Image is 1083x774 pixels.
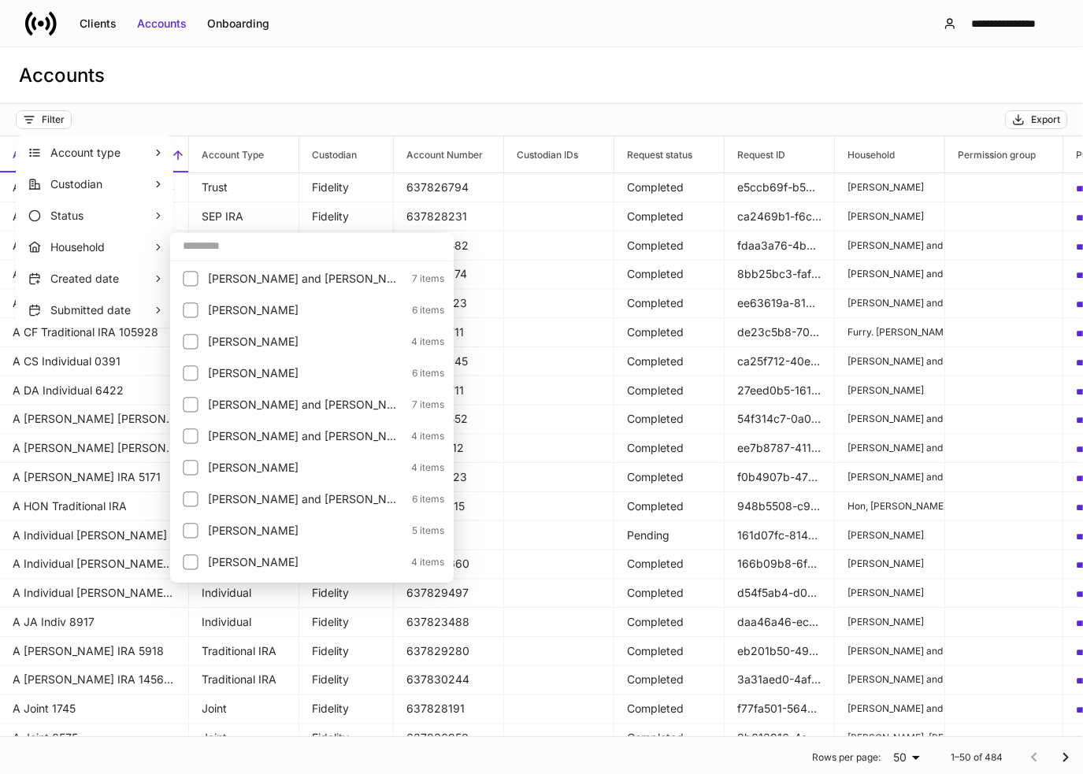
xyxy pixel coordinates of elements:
p: Account type [50,145,153,161]
p: Begich, Steven and Julie [208,491,402,507]
p: Household [50,239,153,255]
p: 4 items [402,556,444,568]
p: 7 items [402,398,444,411]
p: 6 items [402,304,444,317]
p: Adelmann, Michael and Gail [208,271,402,287]
p: 4 items [402,430,444,443]
p: Behring, Patricia [208,523,402,539]
p: 6 items [402,367,444,380]
p: Custodian [50,176,153,192]
p: 6 items [402,493,444,506]
p: Baker, James and Deanne [208,397,402,413]
p: Armstrong, Jacob [208,365,402,381]
p: Created date [50,271,153,287]
p: Submitted date [50,302,153,318]
p: 4 items [402,335,444,348]
p: Bauer, Sandra [208,460,402,476]
p: Alexander, Deanne [208,302,402,318]
p: Anderson, Janet [208,334,402,350]
p: Baker, James and Joan [208,428,402,444]
p: 7 items [402,272,444,285]
p: 5 items [402,524,444,537]
p: Status [50,208,153,224]
p: 4 items [402,461,444,474]
p: Bergandi, Patricia [208,554,402,570]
